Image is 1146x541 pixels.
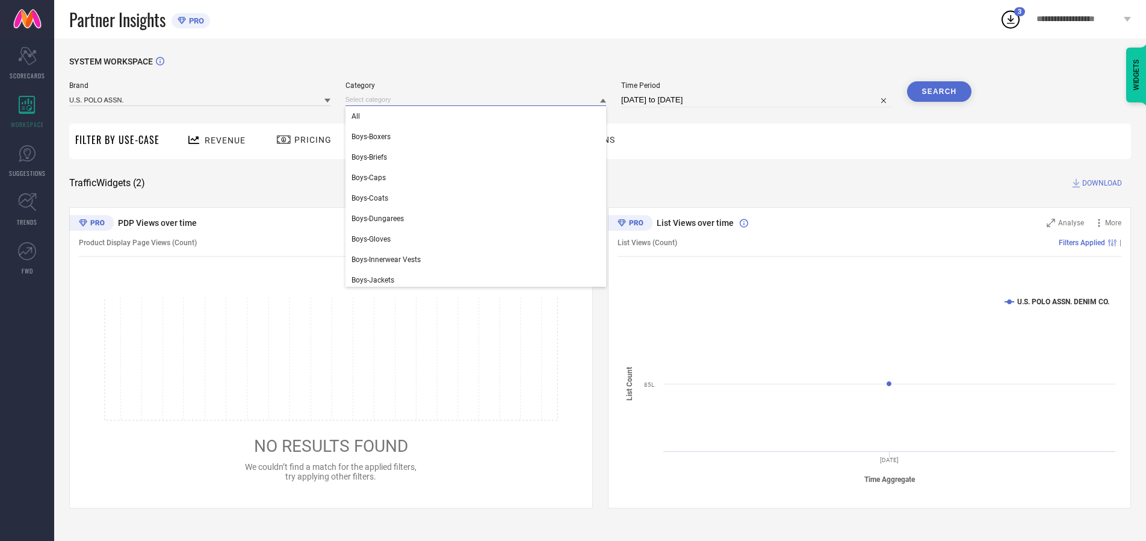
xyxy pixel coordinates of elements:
span: Analyse [1058,219,1084,227]
span: NO RESULTS FOUND [254,436,408,456]
text: [DATE] [880,457,899,463]
span: PRO [186,16,204,25]
div: Boys-Briefs [345,147,607,167]
span: Boys-Coats [352,194,388,202]
tspan: List Count [625,367,634,401]
span: TRENDS [17,217,37,227]
span: 3 [1018,8,1021,16]
div: Open download list [1000,8,1021,30]
text: U.S. POLO ASSN. DENIM CO. [1017,298,1109,306]
span: SCORECARDS [10,71,45,80]
span: List Views over time [657,218,734,228]
div: Boys-Jackets [345,270,607,290]
span: WORKSPACE [11,120,44,129]
tspan: Time Aggregate [864,475,915,484]
span: Boys-Innerwear Vests [352,255,421,264]
span: Time Period [621,81,892,90]
span: Pricing [294,135,332,145]
div: Boys-Caps [345,167,607,188]
input: Select category [345,93,607,106]
span: SUGGESTIONS [9,169,46,178]
span: PDP Views over time [118,218,197,228]
span: Revenue [205,136,246,145]
div: Premium [608,215,652,233]
span: Filters Applied [1059,239,1105,247]
div: All [345,106,607,127]
span: Boys-Dungarees [352,214,404,223]
span: More [1105,219,1121,227]
div: Boys-Dungarees [345,208,607,229]
span: Filter By Use-Case [75,133,160,147]
span: We couldn’t find a match for the applied filters, try applying other filters. [245,462,417,481]
span: Boys-Gloves [352,235,391,243]
div: Boys-Boxers [345,127,607,147]
span: All [352,112,360,120]
span: Brand [69,81,330,90]
span: Partner Insights [69,7,166,32]
div: Boys-Innerwear Vests [345,249,607,270]
span: Boys-Boxers [352,133,391,141]
span: Traffic Widgets ( 2 ) [69,177,145,189]
span: | [1120,239,1121,247]
span: DOWNLOAD [1082,177,1122,189]
button: Search [907,81,972,102]
input: Select time period [621,93,892,107]
span: Boys-Jackets [352,276,394,284]
span: List Views (Count) [618,239,677,247]
span: FWD [22,266,33,275]
text: 85L [644,381,655,388]
div: Boys-Gloves [345,229,607,249]
span: Boys-Briefs [352,153,387,161]
div: Boys-Coats [345,188,607,208]
span: SYSTEM WORKSPACE [69,57,153,66]
span: Boys-Caps [352,174,386,182]
span: Product Display Page Views (Count) [79,239,197,247]
span: Category [345,81,607,90]
div: Premium [69,215,114,233]
svg: Zoom [1047,219,1055,227]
